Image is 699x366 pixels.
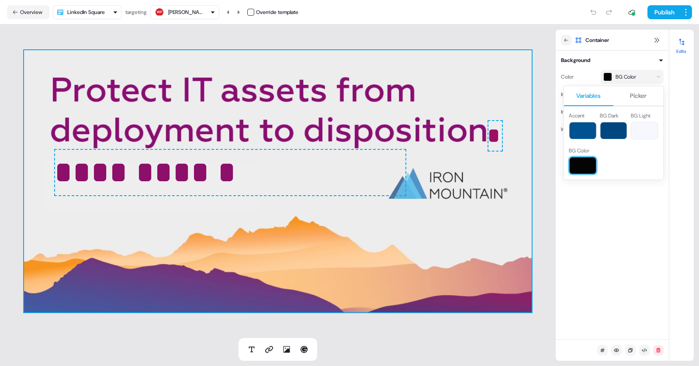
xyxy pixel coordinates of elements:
span: Picker [630,91,647,100]
span: BG Color [569,146,596,155]
span: BG Light [631,111,658,120]
span: Variables [576,91,601,100]
span: Accent [569,111,596,120]
span: BG Dark [600,111,627,120]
